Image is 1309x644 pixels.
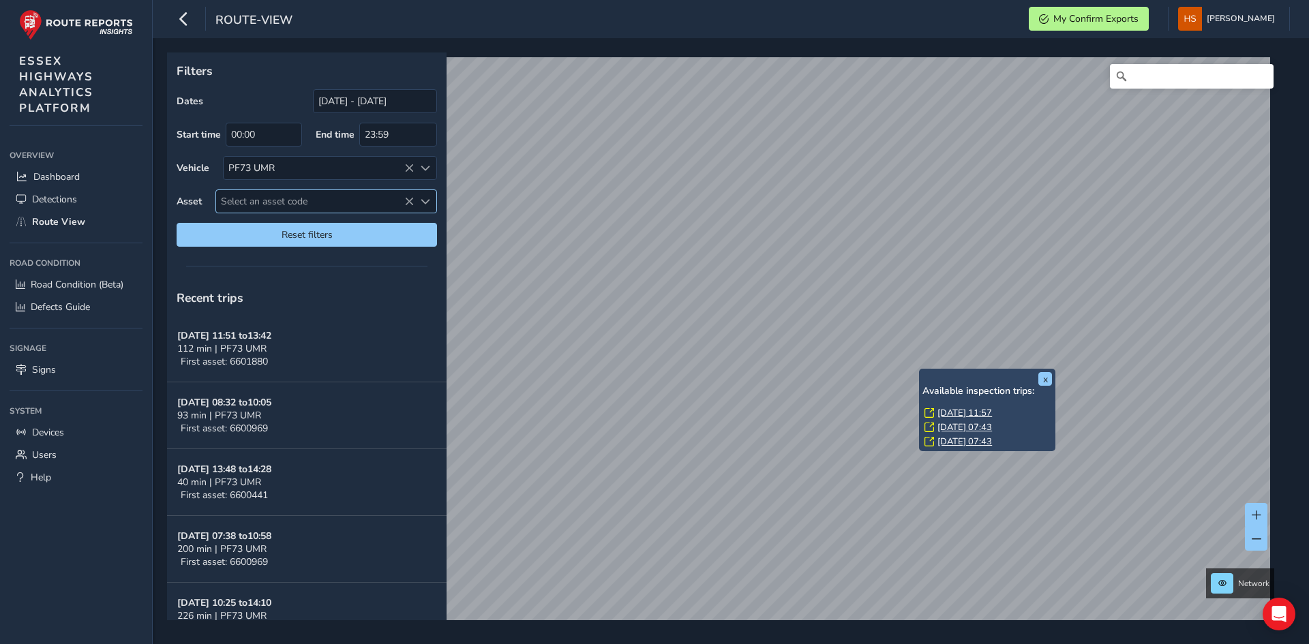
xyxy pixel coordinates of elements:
span: Help [31,471,51,484]
a: Help [10,466,142,489]
span: Users [32,448,57,461]
span: Network [1238,578,1269,589]
a: Detections [10,188,142,211]
button: [DATE] 08:32 to10:0593 min | PF73 UMRFirst asset: 6600969 [167,382,447,449]
span: 112 min | PF73 UMR [177,342,267,355]
button: [DATE] 11:51 to13:42112 min | PF73 UMRFirst asset: 6601880 [167,316,447,382]
span: Select an asset code [216,190,414,213]
span: First asset: 6600969 [181,422,268,435]
div: Road Condition [10,253,142,273]
button: [PERSON_NAME] [1178,7,1280,31]
button: [DATE] 13:48 to14:2840 min | PF73 UMRFirst asset: 6600441 [167,449,447,516]
div: Signage [10,338,142,358]
div: Select an asset code [414,190,436,213]
a: [DATE] 07:43 [937,421,992,433]
button: Reset filters [177,223,437,247]
span: route-view [215,12,292,31]
p: Filters [177,62,437,80]
span: First asset: 6600969 [181,555,268,568]
button: [DATE] 07:38 to10:58200 min | PF73 UMRFirst asset: 6600969 [167,516,447,583]
span: 93 min | PF73 UMR [177,409,261,422]
span: [PERSON_NAME] [1207,7,1275,31]
img: diamond-layout [1178,7,1202,31]
label: Vehicle [177,162,209,174]
label: Asset [177,195,202,208]
a: Dashboard [10,166,142,188]
strong: [DATE] 13:48 to 14:28 [177,463,271,476]
canvas: Map [172,57,1270,636]
span: Defects Guide [31,301,90,313]
span: First asset: 6600441 [181,489,268,502]
label: End time [316,128,355,141]
div: PF73 UMR [224,157,414,179]
a: [DATE] 11:57 [937,407,992,419]
span: 226 min | PF73 UMR [177,609,267,622]
span: Signs [32,363,56,376]
strong: [DATE] 10:25 to 14:10 [177,596,271,609]
span: 200 min | PF73 UMR [177,542,267,555]
a: Route View [10,211,142,233]
strong: [DATE] 07:38 to 10:58 [177,530,271,542]
span: Detections [32,193,77,206]
button: My Confirm Exports [1029,7,1149,31]
div: Open Intercom Messenger [1263,598,1295,630]
span: First asset: 6601880 [181,355,268,368]
a: [DATE] 07:43 [937,435,992,448]
button: x [1038,372,1052,386]
a: Users [10,444,142,466]
div: Overview [10,145,142,166]
span: 40 min | PF73 UMR [177,476,261,489]
span: Reset filters [187,228,427,241]
span: Dashboard [33,170,80,183]
input: Search [1110,64,1274,89]
span: My Confirm Exports [1053,12,1139,25]
label: Start time [177,128,221,141]
div: System [10,401,142,421]
a: Devices [10,421,142,444]
strong: [DATE] 08:32 to 10:05 [177,396,271,409]
a: Road Condition (Beta) [10,273,142,296]
a: Signs [10,358,142,381]
a: Defects Guide [10,296,142,318]
span: Route View [32,215,85,228]
span: ESSEX HIGHWAYS ANALYTICS PLATFORM [19,53,93,116]
strong: [DATE] 11:51 to 13:42 [177,329,271,342]
span: Road Condition (Beta) [31,278,123,291]
span: Recent trips [177,290,243,306]
h6: Available inspection trips: [922,386,1052,397]
span: Devices [32,426,64,439]
label: Dates [177,95,203,108]
img: rr logo [19,10,133,40]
